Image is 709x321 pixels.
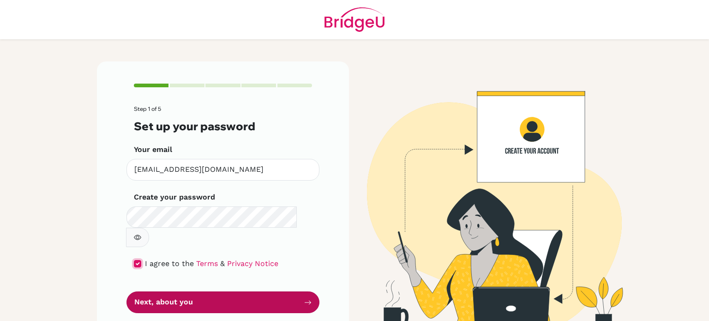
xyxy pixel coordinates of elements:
[126,159,319,181] input: Insert your email*
[145,259,194,268] span: I agree to the
[134,120,312,133] h3: Set up your password
[220,259,225,268] span: &
[134,192,215,203] label: Create your password
[134,144,172,155] label: Your email
[126,291,319,313] button: Next, about you
[134,105,161,112] span: Step 1 of 5
[227,259,278,268] a: Privacy Notice
[196,259,218,268] a: Terms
